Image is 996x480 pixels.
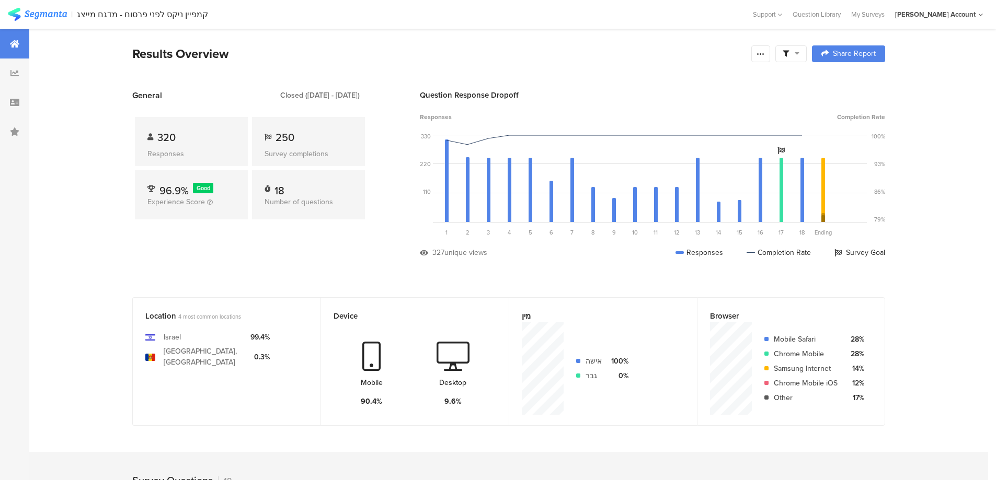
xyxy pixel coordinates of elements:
[799,228,805,237] span: 18
[846,9,890,19] a: My Surveys
[610,356,628,367] div: 100%
[632,228,638,237] span: 10
[334,310,479,322] div: Device
[250,332,270,343] div: 99.4%
[421,132,431,141] div: 330
[774,348,838,359] div: Chrome Mobile
[774,334,838,345] div: Mobile Safari
[872,132,885,141] div: 100%
[71,8,73,20] div: |
[774,378,838,389] div: Chrome Mobile iOS
[444,396,462,407] div: 9.6%
[586,356,602,367] div: אישה
[487,228,490,237] span: 3
[570,228,574,237] span: 7
[274,183,284,193] div: 18
[178,312,241,321] span: 4 most common locations
[777,147,785,154] i: Survey Goal
[147,148,235,159] div: Responses
[132,44,746,63] div: Results Overview
[420,112,452,122] span: Responses
[846,348,864,359] div: 28%
[710,310,855,322] div: Browser
[529,228,532,237] span: 5
[654,228,658,237] span: 11
[522,310,667,322] div: מין
[846,378,864,389] div: 12%
[610,370,628,381] div: 0%
[895,9,976,19] div: [PERSON_NAME] Account
[159,183,189,198] span: 96.9%
[874,160,885,168] div: 93%
[77,9,208,19] div: קמפיין ניקס לפני פרסום - מדגם מייצג
[833,50,876,57] span: Share Report
[164,332,181,343] div: Israel
[874,188,885,196] div: 86%
[716,228,721,237] span: 14
[812,228,833,237] div: Ending
[132,89,162,101] span: General
[444,247,487,258] div: unique views
[265,148,352,159] div: Survey completions
[420,89,885,101] div: Question Response Dropoff
[787,9,846,19] a: Question Library
[747,247,811,258] div: Completion Rate
[466,228,470,237] span: 2
[265,196,333,207] span: Number of questions
[779,228,784,237] span: 17
[846,334,864,345] div: 28%
[250,352,270,362] div: 0.3%
[423,188,431,196] div: 110
[8,8,67,21] img: segmanta logo
[432,247,444,258] div: 327
[695,228,700,237] span: 13
[276,130,294,145] span: 250
[197,184,210,192] span: Good
[753,6,782,22] div: Support
[361,377,383,388] div: Mobile
[586,370,602,381] div: גבר
[758,228,763,237] span: 16
[145,310,291,322] div: Location
[874,215,885,224] div: 79%
[774,363,838,374] div: Samsung Internet
[737,228,742,237] span: 15
[147,196,205,207] span: Experience Score
[676,247,723,258] div: Responses
[445,228,448,237] span: 1
[280,90,360,101] div: Closed ([DATE] - [DATE])
[674,228,680,237] span: 12
[361,396,382,407] div: 90.4%
[508,228,511,237] span: 4
[834,247,885,258] div: Survey Goal
[837,112,885,122] span: Completion Rate
[591,228,594,237] span: 8
[846,363,864,374] div: 14%
[549,228,553,237] span: 6
[157,130,176,145] span: 320
[164,346,242,368] div: [GEOGRAPHIC_DATA], [GEOGRAPHIC_DATA]
[439,377,466,388] div: Desktop
[846,392,864,403] div: 17%
[774,392,838,403] div: Other
[420,160,431,168] div: 220
[612,228,616,237] span: 9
